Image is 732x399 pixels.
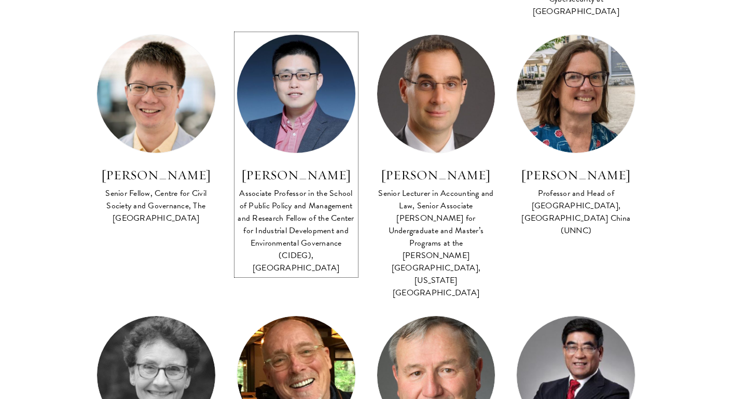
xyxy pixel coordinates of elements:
[377,166,496,184] h3: [PERSON_NAME]
[516,166,636,184] h3: [PERSON_NAME]
[377,34,496,300] a: [PERSON_NAME] Senior Lecturer in Accounting and Law, Senior Associate [PERSON_NAME] for Undergrad...
[377,187,496,299] div: Senior Lecturer in Accounting and Law, Senior Associate [PERSON_NAME] for Undergraduate and Maste...
[237,34,356,275] a: [PERSON_NAME] Associate Professor in the School of Public Policy and Management and Research Fell...
[96,166,216,184] h3: [PERSON_NAME]
[96,187,216,224] div: Senior Fellow, Centre for Civil Society and Governance, The [GEOGRAPHIC_DATA]
[237,187,356,274] div: Associate Professor in the School of Public Policy and Management and Research Fellow of the Cent...
[516,187,636,237] div: Professor and Head of [GEOGRAPHIC_DATA], [GEOGRAPHIC_DATA] China (UNNC)
[237,166,356,184] h3: [PERSON_NAME]
[96,34,216,225] a: [PERSON_NAME] Senior Fellow, Centre for Civil Society and Governance, The [GEOGRAPHIC_DATA]
[516,34,636,238] a: [PERSON_NAME] Professor and Head of [GEOGRAPHIC_DATA], [GEOGRAPHIC_DATA] China (UNNC)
